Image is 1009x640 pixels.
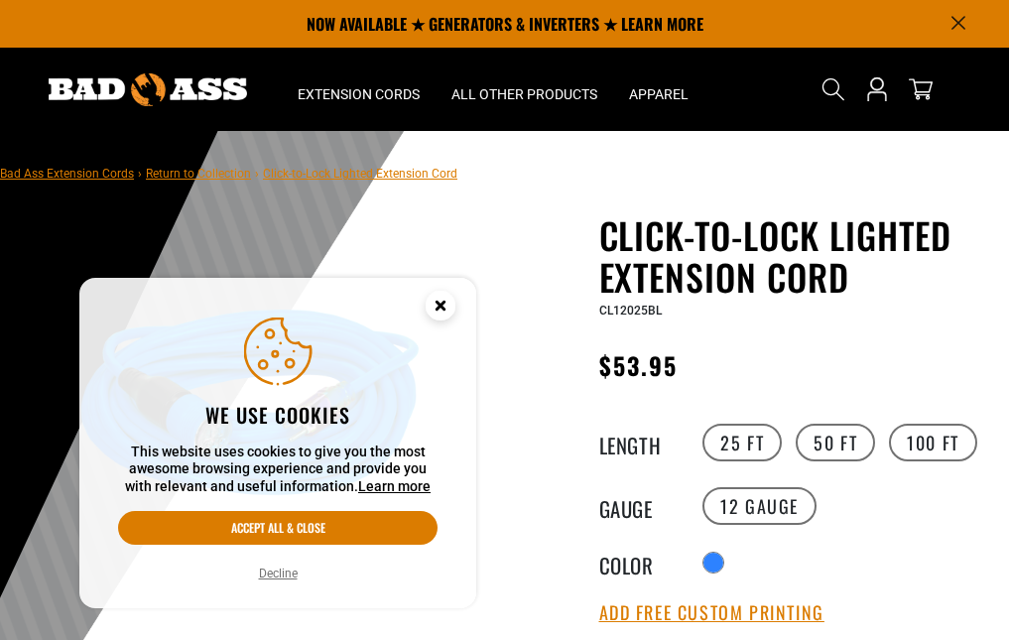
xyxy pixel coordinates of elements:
[282,48,436,131] summary: Extension Cords
[49,73,247,106] img: Bad Ass Extension Cords
[613,48,704,131] summary: Apparel
[599,304,662,318] span: CL12025BL
[889,424,977,461] label: 100 FT
[263,167,457,181] span: Click-to-Lock Lighted Extension Cord
[255,167,259,181] span: ›
[79,278,476,609] aside: Cookie Consent
[796,424,875,461] label: 50 FT
[118,444,438,496] p: This website uses cookies to give you the most awesome browsing experience and provide you with r...
[702,424,782,461] label: 25 FT
[599,430,698,455] legend: Length
[138,167,142,181] span: ›
[702,487,817,525] label: 12 Gauge
[599,214,995,298] h1: Click-to-Lock Lighted Extension Cord
[253,564,304,583] button: Decline
[436,48,613,131] summary: All Other Products
[59,218,442,602] img: blue
[358,478,431,494] a: Learn more
[451,85,597,103] span: All Other Products
[442,218,826,602] img: yellow
[629,85,689,103] span: Apparel
[118,511,438,545] button: Accept all & close
[599,347,678,383] span: $53.95
[118,402,438,428] h2: We use cookies
[599,550,698,576] legend: Color
[599,602,824,624] button: Add Free Custom Printing
[818,73,849,105] summary: Search
[298,85,420,103] span: Extension Cords
[146,167,251,181] a: Return to Collection
[599,493,698,519] legend: Gauge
